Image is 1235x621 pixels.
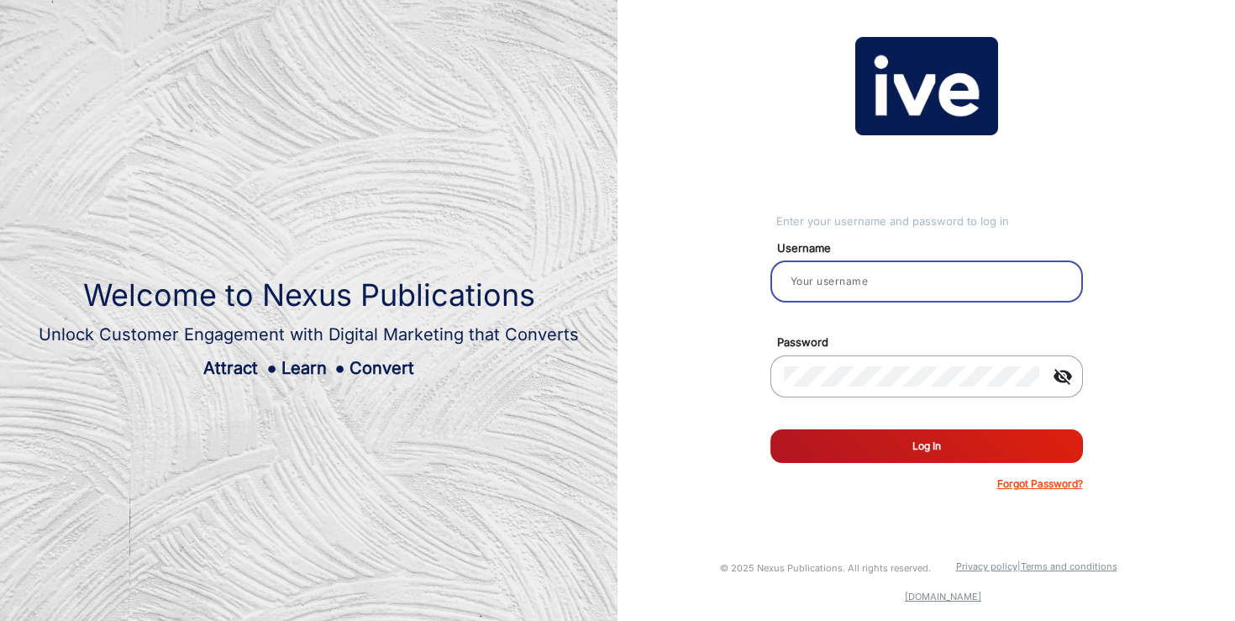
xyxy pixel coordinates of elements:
[776,213,1083,230] div: Enter your username and password to log in
[335,358,345,378] span: ●
[765,240,1102,257] mat-label: Username
[784,271,1069,292] input: Your username
[39,355,579,381] div: Attract Learn Convert
[720,562,931,574] small: © 2025 Nexus Publications. All rights reserved.
[765,334,1102,351] mat-label: Password
[956,560,1017,572] a: Privacy policy
[997,476,1083,492] p: Forgot Password?
[1043,366,1083,387] mat-icon: visibility_off
[855,37,998,136] img: vmg-logo
[770,429,1083,463] button: Log In
[1021,560,1117,572] a: Terms and conditions
[1017,560,1021,572] a: |
[39,277,579,313] h1: Welcome to Nexus Publications
[39,322,579,347] div: Unlock Customer Engagement with Digital Marketing that Converts
[266,358,276,378] span: ●
[905,591,981,603] a: [DOMAIN_NAME]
